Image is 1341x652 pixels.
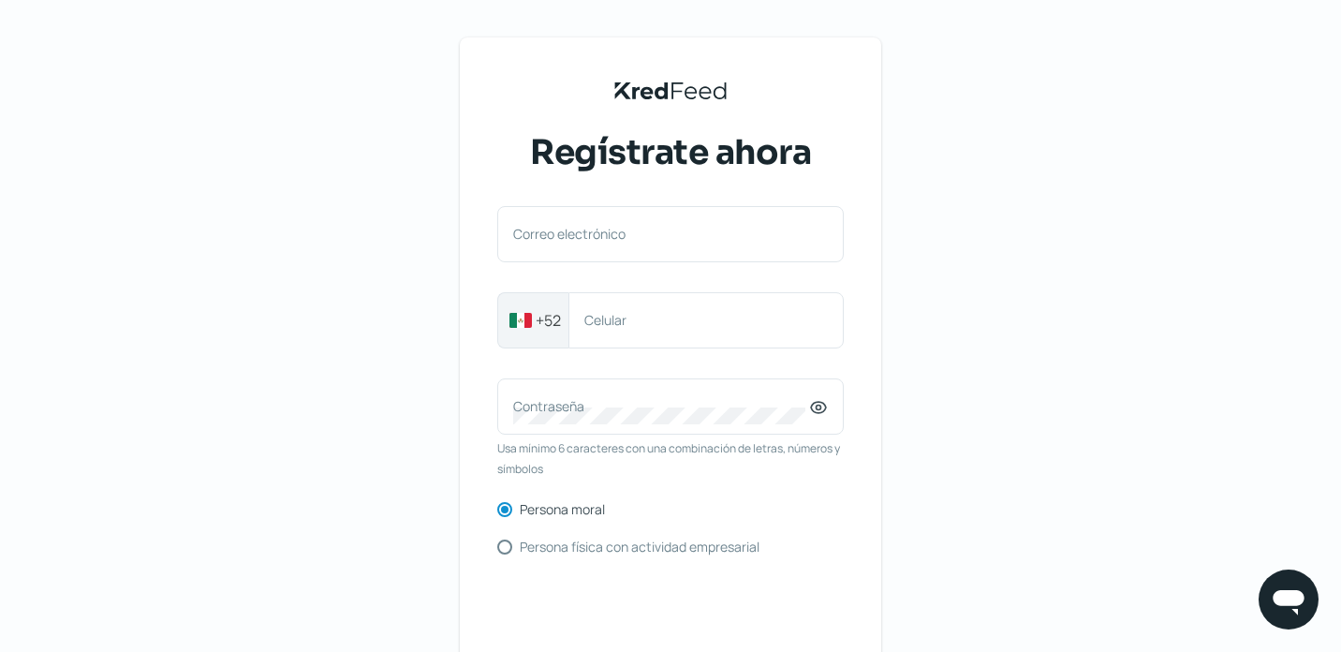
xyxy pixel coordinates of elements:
[530,129,811,176] span: Regístrate ahora
[520,541,759,554] label: Persona física con actividad empresarial
[513,397,809,415] label: Contraseña
[520,503,605,516] label: Persona moral
[497,438,844,479] span: Usa mínimo 6 caracteres con una combinación de letras, números y símbolos
[528,577,813,650] iframe: reCAPTCHA
[1270,581,1307,618] img: chatIcon
[513,225,809,243] label: Correo electrónico
[584,311,809,329] label: Celular
[536,309,561,332] span: +52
